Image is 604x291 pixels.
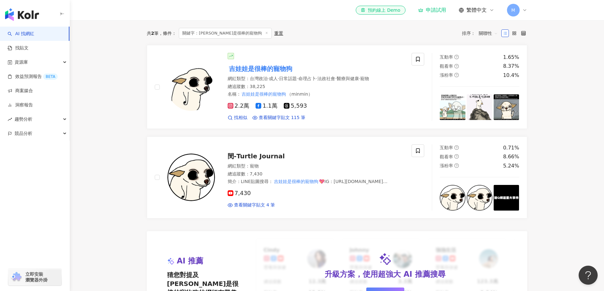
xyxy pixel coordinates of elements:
[454,145,459,150] span: question-circle
[228,91,313,98] span: 名稱 ：
[494,94,519,120] img: post-image
[256,103,277,109] span: 1.1萬
[147,136,527,218] a: KOL Avatar閔-Turtle Journal網紅類型：寵物總追蹤數：7,430簡介：LINE貼圖搜尋：吉娃娃是很棒的寵物狗💖IG：[URL][DOMAIN_NAME][DOMAIN_NA...
[466,7,487,14] span: 繁體中文
[167,63,215,111] img: KOL Avatar
[454,55,459,59] span: question-circle
[494,185,519,211] img: post-image
[418,7,446,13] a: 申請試用
[361,7,400,13] div: 預約線上 Demo
[325,269,445,280] div: 升級方案，使用超強大 AI 推薦搜尋
[297,76,298,81] span: ·
[228,103,250,109] span: 2.2萬
[356,6,405,15] a: 預約線上 Demo
[359,76,360,81] span: ·
[15,55,28,69] span: 資源庫
[273,178,319,185] mark: 吉娃娃是很棒的寵物狗
[15,126,32,141] span: 競品分析
[298,76,316,81] span: 命理占卜
[228,84,404,90] div: 總追蹤數 ： 38,225
[228,152,285,160] span: 閔-Turtle Journal
[503,72,519,79] div: 10.4%
[503,54,519,61] div: 1.65%
[234,115,247,121] span: 找相似
[179,28,272,39] span: 關鍵字：[PERSON_NAME]是很棒的寵物狗
[440,73,453,78] span: 漲粉率
[228,163,404,169] div: 網紅類型 ：
[440,64,453,69] span: 觀看率
[479,28,498,38] span: 關聯性
[454,163,459,168] span: question-circle
[8,117,12,122] span: rise
[274,31,283,36] div: 重置
[503,144,519,151] div: 0.71%
[8,102,33,108] a: 洞察報告
[440,94,465,120] img: post-image
[317,76,335,81] span: 法政社會
[8,45,29,51] a: 找貼文
[511,7,515,14] span: M
[8,73,58,80] a: 效益預測報告BETA
[440,163,453,168] span: 漲粉率
[15,112,32,126] span: 趨勢分析
[440,145,453,150] span: 互動率
[25,271,48,283] span: 立即安裝 瀏覽器外掛
[454,154,459,159] span: question-circle
[151,31,154,36] span: 2
[250,163,259,168] span: 寵物
[360,76,369,81] span: 寵物
[503,63,519,70] div: 8.37%
[167,154,215,201] img: KOL Avatar
[8,88,33,94] a: 商案媒合
[10,272,23,282] img: chrome extension
[159,31,176,36] span: 條件 ：
[503,162,519,169] div: 5.24%
[316,76,317,81] span: ·
[228,115,247,121] a: 找相似
[284,103,307,109] span: 5,593
[228,64,294,74] mark: 吉娃娃是很棒的寵物狗
[250,76,268,81] span: 台灣政治
[241,91,287,98] mark: 吉娃娃是很棒的寵物狗
[335,76,336,81] span: ·
[8,269,62,286] a: chrome extension立即安裝 瀏覽器外掛
[228,190,251,197] span: 7,430
[147,31,159,36] div: 共 筆
[252,115,306,121] a: 查看關鍵字貼文 115 筆
[279,76,297,81] span: 日常話題
[337,76,359,81] span: 醫療與健康
[440,54,453,60] span: 互動率
[467,185,492,211] img: post-image
[241,179,273,184] span: LINE貼圖搜尋：
[8,31,34,37] a: searchAI 找網紅
[228,171,404,177] div: 總追蹤數 ： 7,430
[440,185,465,211] img: post-image
[579,266,598,285] iframe: Help Scout Beacon - Open
[268,76,269,81] span: ·
[5,8,39,21] img: logo
[454,64,459,68] span: question-circle
[234,202,275,208] span: 查看關鍵字貼文 4 筆
[278,76,279,81] span: ·
[503,153,519,160] div: 8.66%
[287,92,313,97] span: （minmin）
[177,256,204,267] span: AI 推薦
[228,202,275,208] a: 查看關鍵字貼文 4 筆
[259,115,306,121] span: 查看關鍵字貼文 115 筆
[454,73,459,77] span: question-circle
[467,94,492,120] img: post-image
[269,76,278,81] span: 成人
[462,28,501,38] div: 排序：
[440,154,453,159] span: 觀看率
[147,45,527,129] a: KOL Avatar吉娃娃是很棒的寵物狗網紅類型：台灣政治·成人·日常話題·命理占卜·法政社會·醫療與健康·寵物總追蹤數：38,225名稱：吉娃娃是很棒的寵物狗（minmin）2.2萬1.1萬5...
[228,76,404,82] div: 網紅類型 ：
[228,178,387,190] span: 簡介 ：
